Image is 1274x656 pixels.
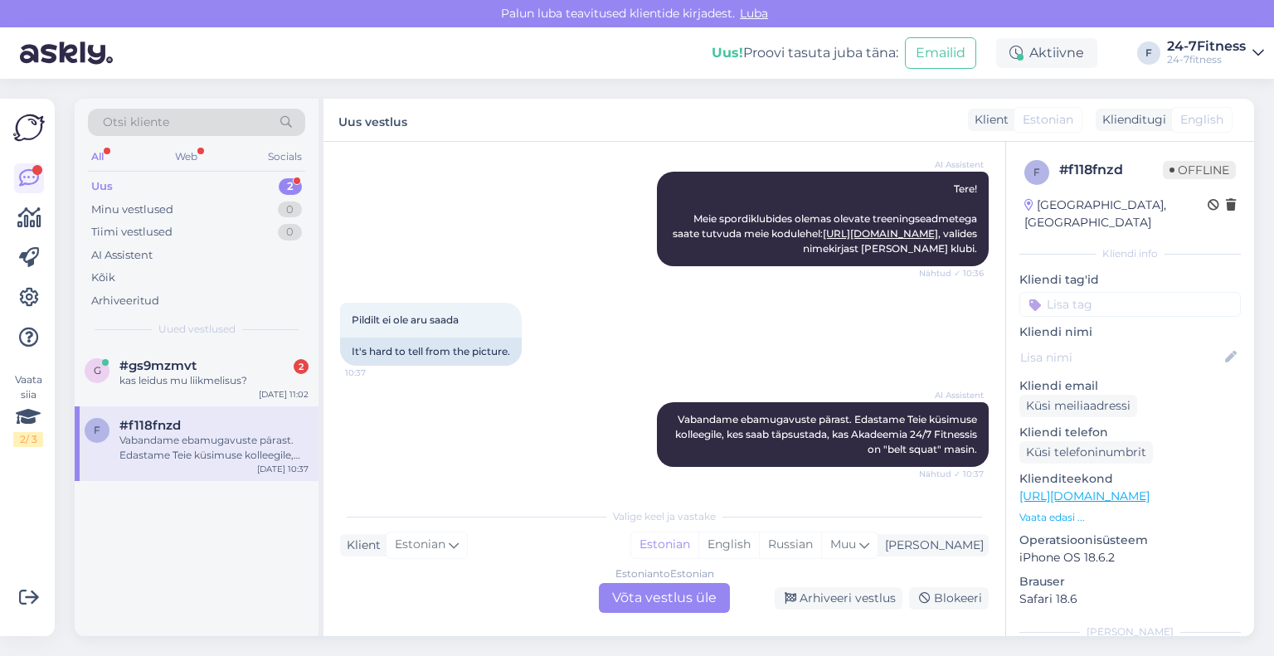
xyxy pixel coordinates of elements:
div: Proovi tasuta juba täna: [712,43,898,63]
div: English [698,532,759,557]
span: Vabandame ebamugavuste pärast. Edastame Teie küsimuse kolleegile, kes saab täpsustada, kas Akadee... [675,413,980,455]
div: All [88,146,107,168]
div: Aktiivne [996,38,1097,68]
div: Arhiveeritud [91,293,159,309]
p: Kliendi nimi [1019,323,1241,341]
span: #gs9mzmvt [119,358,197,373]
a: [URL][DOMAIN_NAME] [823,227,938,240]
span: Nähtud ✓ 10:37 [919,468,984,480]
div: Blokeeri [909,587,989,610]
input: Lisa nimi [1020,348,1222,367]
div: Kliendi info [1019,246,1241,261]
span: AI Assistent [921,158,984,171]
button: Emailid [905,37,976,69]
span: Estonian [395,536,445,554]
div: kas leidus mu liikmelisus? [119,373,309,388]
div: Russian [759,532,821,557]
div: Klient [340,537,381,554]
div: Klient [968,111,1009,129]
span: f [1033,166,1040,178]
div: Tiimi vestlused [91,224,173,241]
span: Estonian [1023,111,1073,129]
div: 2 / 3 [13,432,43,447]
div: [PERSON_NAME] [878,537,984,554]
div: 0 [278,224,302,241]
p: Klienditeekond [1019,470,1241,488]
span: Offline [1163,161,1236,179]
p: Kliendi email [1019,377,1241,395]
span: Tere! Meie spordiklubides olemas olevate treeningseadmetega saate tutvuda meie kodulehel: , valid... [673,182,980,255]
label: Uus vestlus [338,109,407,131]
p: Kliendi tag'id [1019,271,1241,289]
div: [DATE] 10:37 [257,463,309,475]
span: #f118fnzd [119,418,181,433]
div: Uus [91,178,113,195]
div: It's hard to tell from the picture. [340,338,522,366]
span: Muu [830,537,856,552]
div: 2 [279,178,302,195]
div: Küsi telefoninumbrit [1019,441,1153,464]
div: [GEOGRAPHIC_DATA], [GEOGRAPHIC_DATA] [1024,197,1208,231]
div: [PERSON_NAME] [1019,624,1241,639]
img: Askly Logo [13,112,45,143]
p: Kliendi telefon [1019,424,1241,441]
p: iPhone OS 18.6.2 [1019,549,1241,566]
span: Uued vestlused [158,322,236,337]
div: Web [172,146,201,168]
div: Estonian [631,532,698,557]
div: Võta vestlus üle [599,583,730,613]
span: g [94,364,101,377]
div: Socials [265,146,305,168]
div: # f118fnzd [1059,160,1163,180]
div: Estonian to Estonian [615,566,714,581]
div: Minu vestlused [91,202,173,218]
span: 10:37 [345,367,407,379]
span: Luba [735,6,773,21]
input: Lisa tag [1019,292,1241,317]
p: Safari 18.6 [1019,590,1241,608]
div: Vabandame ebamugavuste pärast. Edastame Teie küsimuse kolleegile, kes saab täpsustada, kas Akadee... [119,433,309,463]
div: Valige keel ja vastake [340,509,989,524]
span: Pildilt ei ole aru saada [352,313,459,326]
span: AI Assistent [921,389,984,401]
span: Nähtud ✓ 10:36 [919,267,984,279]
a: [URL][DOMAIN_NAME] [1019,488,1150,503]
b: Uus! [712,45,743,61]
div: Klienditugi [1096,111,1166,129]
span: English [1180,111,1223,129]
div: 0 [278,202,302,218]
div: AI Assistent [91,247,153,264]
a: 24-7Fitness24-7fitness [1167,40,1264,66]
div: 24-7Fitness [1167,40,1246,53]
div: Vaata siia [13,372,43,447]
span: Otsi kliente [103,114,169,131]
div: Kõik [91,270,115,286]
p: Brauser [1019,573,1241,590]
p: Vaata edasi ... [1019,510,1241,525]
span: f [94,424,100,436]
div: Arhiveeri vestlus [775,587,902,610]
p: Operatsioonisüsteem [1019,532,1241,549]
div: 2 [294,359,309,374]
div: [DATE] 11:02 [259,388,309,401]
div: Küsi meiliaadressi [1019,395,1137,417]
div: F [1137,41,1160,65]
div: 24-7fitness [1167,53,1246,66]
